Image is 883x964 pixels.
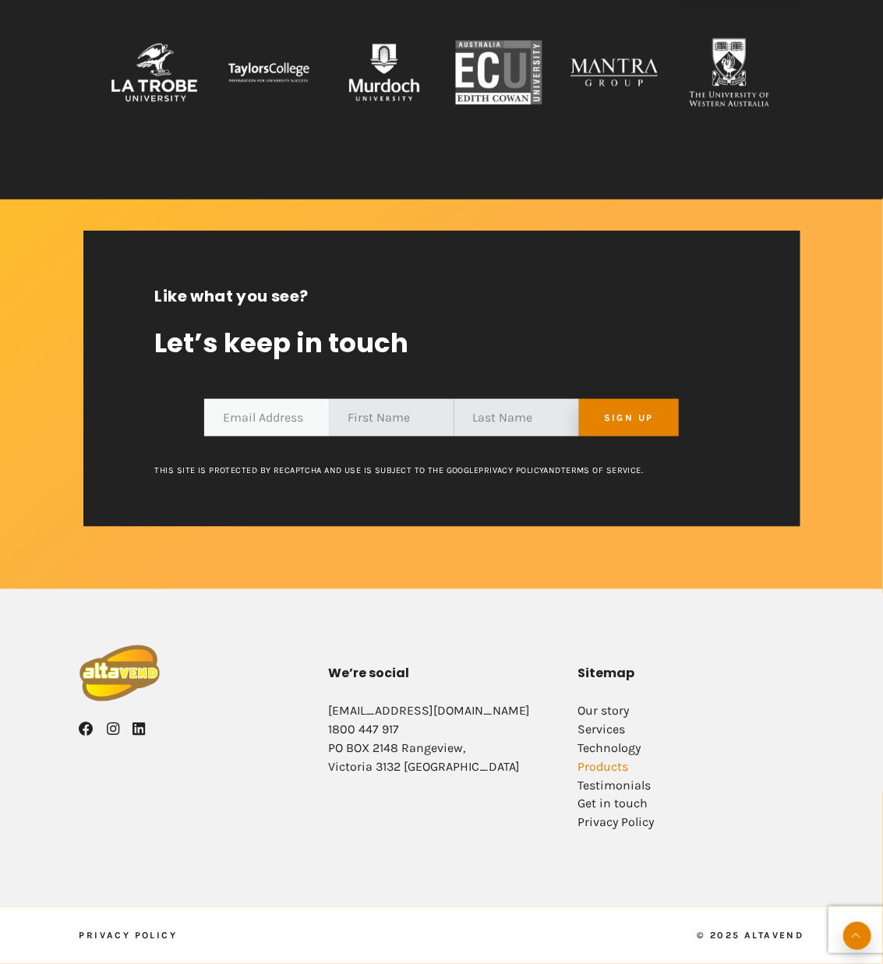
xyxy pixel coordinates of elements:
a: Privacy Policy [577,815,654,830]
a: Privacy Policy [79,930,178,941]
a: Terms of Service [561,465,641,475]
h3: Let’s keep in touch [155,324,729,362]
h5: Like what you see? [155,287,729,305]
a: Our story [577,703,629,718]
a: Technology [577,740,641,755]
input: Last Name [454,399,579,436]
div: PO BOX 2148 Rangeview, Victoria 3132 [GEOGRAPHIC_DATA] [328,701,554,776]
div: This site is protected by reCAPTCHA and use is subject to the Google and . [155,461,729,480]
a: Testimonials [577,778,651,793]
h2: We’re social [328,664,554,683]
input: SIGN UP [579,399,679,436]
input: Email Address [204,399,329,436]
a: [EMAIL_ADDRESS][DOMAIN_NAME] [328,703,530,718]
a: Privacy Policy [479,465,543,475]
input: First Name [330,399,454,436]
span: © 2025 Altavend [698,930,804,941]
a: 1800 447 917 [328,722,399,736]
a: Products [577,759,628,774]
a: Services [577,722,625,736]
h2: Sitemap [577,664,804,683]
a: Get in touch [577,796,648,811]
nav: Social Menu [79,701,306,740]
